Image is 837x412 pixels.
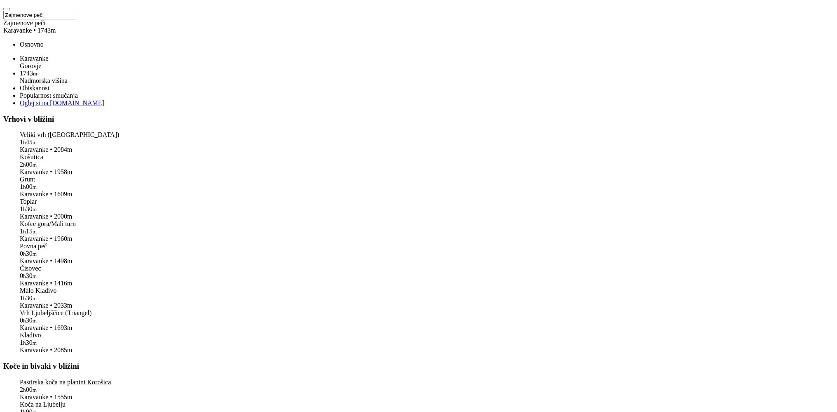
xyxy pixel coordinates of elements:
div: Karavanke • 1498m [20,257,834,265]
span: Malo Kladivo [20,287,56,294]
span: 1 45 [20,139,37,146]
small: m [33,295,37,301]
div: Popularnost smučanja [20,92,834,99]
span: Veliki vrh ([GEOGRAPHIC_DATA]) [20,131,119,138]
a: Oglej si na [DOMAIN_NAME] [20,99,104,106]
small: m [33,184,37,190]
span: 1 30 [20,294,37,301]
small: m [33,206,37,212]
small: m [33,139,37,146]
span: Kofce gora/Mali turn [20,220,76,227]
span: Vrh Ljubeljščice (Triangel) [20,309,91,316]
span: 0 30 [20,250,37,257]
div: Karavanke [20,55,834,62]
small: h [23,206,26,212]
span: 1 30 [20,205,37,212]
span: 1 00 [20,183,37,190]
span: 2 00 [20,161,37,168]
h3: Vrhovi v bližini [3,115,834,124]
small: m [33,71,37,77]
span: Toplar [20,198,37,205]
small: h [23,318,26,324]
div: Karavanke • 1609m [20,191,834,198]
small: m [33,273,37,279]
div: Karavanke • 1416m [20,280,834,287]
span: Košutica [20,153,43,160]
small: h [23,295,26,301]
small: h [23,184,26,190]
div: Karavanke • 1555m [20,393,834,401]
small: h [23,162,26,168]
span: 1 30 [20,339,37,346]
small: h [23,251,26,257]
span: Čisovec [20,265,41,272]
div: Karavanke • 1743m [3,27,834,34]
div: Gorovje [20,62,834,70]
div: Obiskanost [20,85,834,92]
div: Karavanke • 1958m [20,168,834,176]
div: Nadmorska višina [20,77,834,85]
small: h [23,228,26,235]
div: Karavanke • 1693m [20,324,834,332]
small: h [23,273,26,279]
span: 2 00 [20,386,37,393]
small: m [33,318,37,324]
span: 1 15 [20,228,37,235]
span: Koča na Ljubelju [20,401,66,408]
span: 0 30 [20,317,37,324]
div: 1743 [20,70,834,77]
small: m [33,251,37,257]
div: Karavanke • 1960m [20,235,834,242]
div: Karavanke • 2000m [20,213,834,220]
span: Pastirska koča na planini Korošica [20,379,111,386]
div: Karavanke • 2085m [20,346,834,354]
small: m [33,162,37,168]
button: Nazaj [3,8,10,10]
small: h [23,387,26,393]
small: m [33,340,37,346]
div: Karavanke • 2084m [20,146,834,153]
small: h [23,139,26,146]
h3: Koče in bivaki v bližini [3,362,834,371]
div: Osnovno [20,41,834,48]
span: 0 30 [20,272,37,279]
small: h [23,340,26,346]
small: m [33,228,37,235]
div: Karavanke • 2033m [20,302,834,309]
span: Zajmenove peči [3,19,46,26]
span: Kladivo [20,332,41,339]
small: m [33,387,37,393]
span: Povna peč [20,242,47,250]
span: Grunt [20,176,35,183]
input: Iskanje... [3,11,76,19]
